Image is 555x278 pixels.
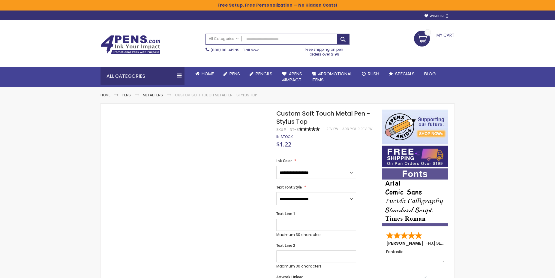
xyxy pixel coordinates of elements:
div: Fantastic [386,250,444,263]
img: 4Pens Custom Pens and Promotional Products [100,35,160,54]
span: 4PROMOTIONAL ITEMS [312,71,352,83]
div: Free shipping on pen orders over $199 [299,45,350,57]
span: [PERSON_NAME] [386,240,426,246]
a: (888) 88-4PENS [211,47,239,53]
span: Pencils [256,71,272,77]
img: 4pens 4 kids [382,110,448,144]
span: Text Line 1 [276,211,295,216]
span: Custom Soft Touch Metal Pen - Stylus Top [276,109,370,126]
a: All Categories [206,34,242,44]
span: Ink Color [276,158,292,163]
a: Metal Pens [143,92,163,98]
span: $1.22 [276,140,291,148]
a: Home [190,67,219,80]
span: NJ [428,240,433,246]
a: 4Pens4impact [277,67,307,87]
span: In stock [276,134,293,139]
span: Text Font Style [276,185,302,190]
p: Maximum 30 characters [276,232,356,237]
a: Specials [384,67,419,80]
div: 100% [299,127,320,131]
a: 1 Review [324,127,339,131]
a: 4PROMOTIONALITEMS [307,67,357,87]
div: NT-8 [290,127,299,132]
a: Pens [122,92,131,98]
a: Home [100,92,110,98]
span: All Categories [209,36,239,41]
span: Home [202,71,214,77]
a: Wishlist [424,14,448,18]
span: 1 [324,127,325,131]
span: Text Line 2 [276,243,295,248]
img: Free shipping on orders over $199 [382,146,448,167]
span: Blog [424,71,436,77]
span: Specials [395,71,415,77]
p: Maximum 30 characters [276,264,356,269]
span: [GEOGRAPHIC_DATA] [434,240,478,246]
span: - Call Now! [211,47,259,53]
div: All Categories [100,67,184,85]
a: Blog [419,67,441,80]
a: Add Your Review [342,127,373,131]
li: Custom Soft Touch Metal Pen - Stylus Top [175,93,257,98]
span: - , [426,240,478,246]
a: Pencils [245,67,277,80]
a: Pens [219,67,245,80]
div: Availability [276,134,293,139]
a: Rush [357,67,384,80]
strong: SKU [276,127,287,132]
span: Pens [229,71,240,77]
img: font-personalization-examples [382,168,448,226]
span: 4Pens 4impact [282,71,302,83]
span: Review [326,127,338,131]
span: Rush [368,71,379,77]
